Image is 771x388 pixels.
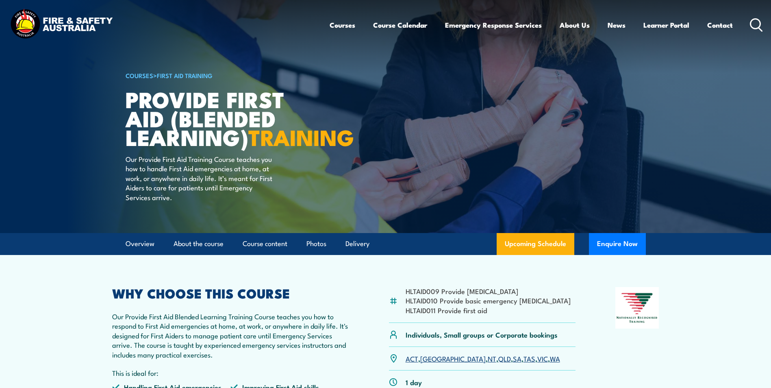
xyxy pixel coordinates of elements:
a: Upcoming Schedule [497,233,574,255]
li: HLTAID011 Provide first aid [406,305,571,315]
a: SA [513,353,521,363]
p: , , , , , , , [406,354,560,363]
a: First Aid Training [157,71,213,80]
p: This is ideal for: [112,368,350,377]
a: Course content [243,233,287,255]
p: 1 day [406,377,422,387]
img: Nationally Recognised Training logo. [615,287,659,329]
h2: WHY CHOOSE THIS COURSE [112,287,350,299]
a: Emergency Response Services [445,14,542,36]
button: Enquire Now [589,233,646,255]
p: Our Provide First Aid Blended Learning Training Course teaches you how to respond to First Aid em... [112,312,350,359]
a: WA [550,353,560,363]
a: Contact [707,14,733,36]
a: NT [488,353,496,363]
a: QLD [498,353,511,363]
a: [GEOGRAPHIC_DATA] [420,353,486,363]
a: COURSES [126,71,153,80]
strong: TRAINING [248,120,354,153]
h1: Provide First Aid (Blended Learning) [126,89,326,146]
li: HLTAID009 Provide [MEDICAL_DATA] [406,286,571,296]
h6: > [126,70,326,80]
a: Learner Portal [643,14,689,36]
a: TAS [523,353,535,363]
a: VIC [537,353,548,363]
a: Courses [330,14,355,36]
a: News [608,14,625,36]
li: HLTAID010 Provide basic emergency [MEDICAL_DATA] [406,296,571,305]
p: Individuals, Small groups or Corporate bookings [406,330,558,339]
p: Our Provide First Aid Training Course teaches you how to handle First Aid emergencies at home, at... [126,154,274,202]
a: Photos [306,233,326,255]
a: ACT [406,353,418,363]
a: Delivery [345,233,369,255]
a: Overview [126,233,154,255]
a: Course Calendar [373,14,427,36]
a: About the course [174,233,224,255]
a: About Us [560,14,590,36]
